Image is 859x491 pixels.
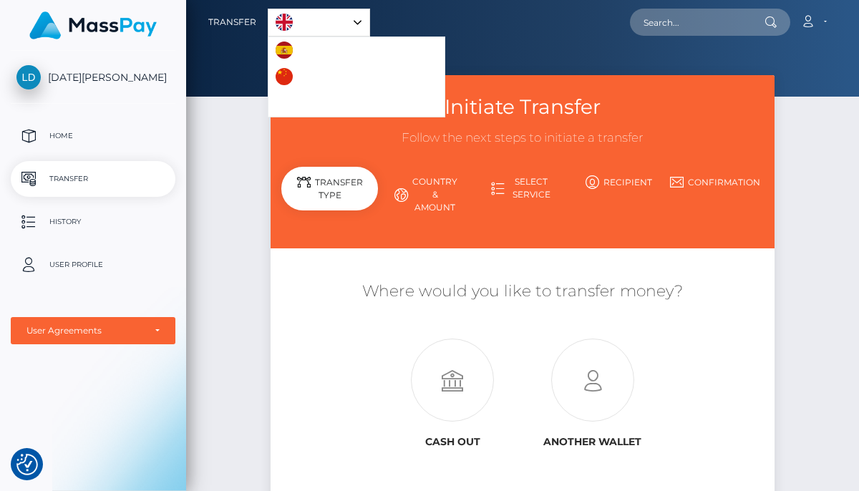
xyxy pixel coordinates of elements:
[281,281,763,303] h5: Where would you like to transfer money?
[11,317,175,344] button: User Agreements
[16,125,170,147] p: Home
[268,90,445,117] a: Português ([GEOGRAPHIC_DATA])
[26,325,144,336] div: User Agreements
[378,170,475,220] a: Country & Amount
[11,247,175,283] a: User Profile
[281,130,763,147] h3: Follow the next steps to initiate a transfer
[630,9,765,36] input: Search...
[16,211,170,233] p: History
[268,64,356,90] a: 中文 (简体)
[11,161,175,197] a: Transfer
[475,170,571,207] a: Select Service
[29,11,157,39] img: MassPay
[281,93,763,121] h3: Initiate Transfer
[268,9,369,36] a: English
[281,167,378,210] div: Transfer Type
[208,7,256,37] a: Transfer
[16,254,170,276] p: User Profile
[11,71,175,84] span: [DATE][PERSON_NAME]
[11,204,175,240] a: History
[268,9,370,37] div: Language
[268,37,445,117] ul: Language list
[11,118,175,154] a: Home
[571,170,667,195] a: Recipient
[268,9,370,37] aside: Language selected: English
[16,454,38,475] button: Consent Preferences
[268,37,349,64] a: Español
[667,170,764,195] a: Confirmation
[16,168,170,190] p: Transfer
[16,454,38,475] img: Revisit consent button
[533,436,651,448] h6: Another wallet
[394,436,512,448] h6: Cash out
